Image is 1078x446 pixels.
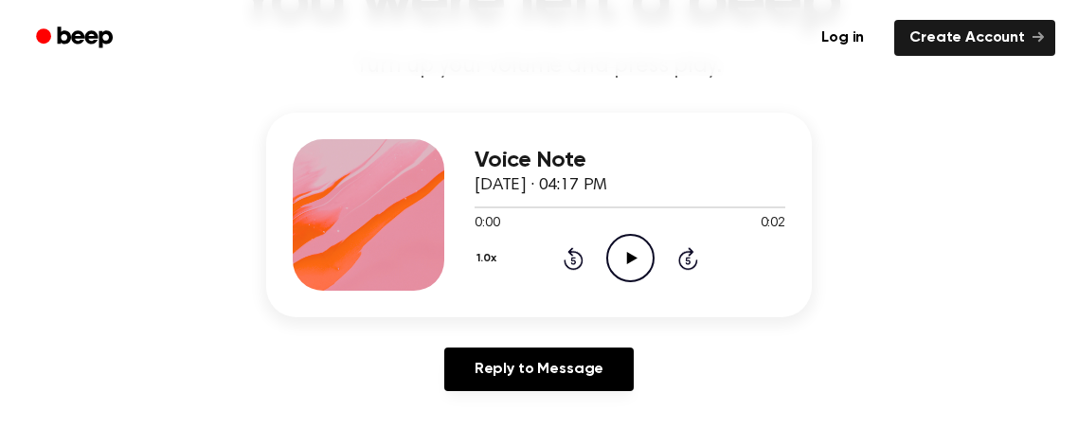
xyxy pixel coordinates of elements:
span: 0:00 [475,214,499,234]
a: Beep [23,20,130,57]
button: 1.0x [475,242,503,275]
h3: Voice Note [475,148,785,173]
a: Log in [802,16,883,60]
span: 0:02 [761,214,785,234]
a: Reply to Message [444,348,634,391]
span: [DATE] · 04:17 PM [475,177,607,194]
a: Create Account [894,20,1055,56]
